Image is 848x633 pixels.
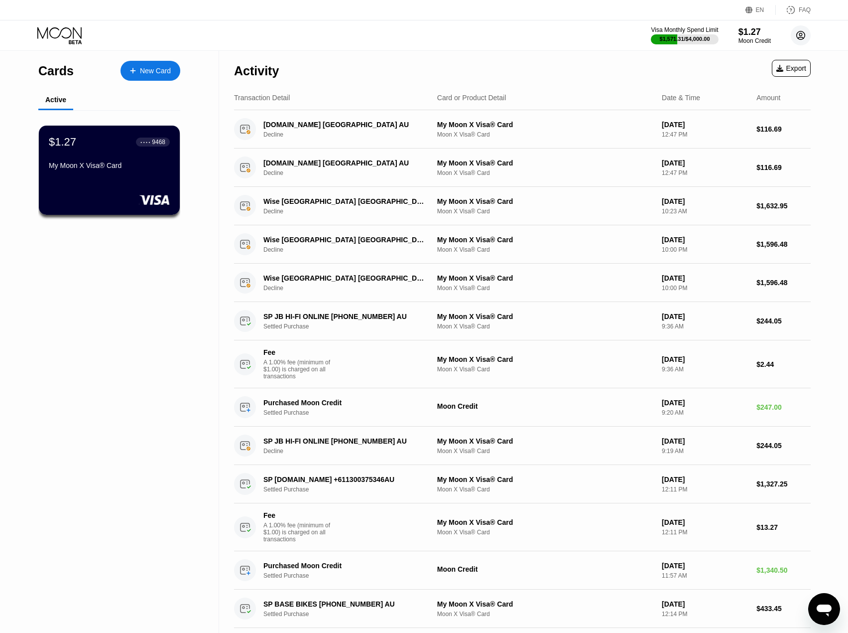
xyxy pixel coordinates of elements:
[662,323,748,330] div: 9:36 AM
[263,169,439,176] div: Decline
[662,409,748,416] div: 9:20 AM
[756,279,811,287] div: $1,596.48
[234,149,811,187] div: [DOMAIN_NAME] [GEOGRAPHIC_DATA] AUDeclineMy Moon X Visa® CardMoon X Visa® Card[DATE]12:47 PM$116.69
[772,60,811,77] div: Export
[38,64,74,78] div: Cards
[234,110,811,149] div: [DOMAIN_NAME] [GEOGRAPHIC_DATA] AUDeclineMy Moon X Visa® CardMoon X Visa® Card[DATE]12:47 PM$116.69
[263,348,333,356] div: Fee
[234,64,279,78] div: Activity
[437,323,654,330] div: Moon X Visa® Card
[662,366,748,373] div: 9:36 AM
[263,208,439,215] div: Decline
[263,600,427,608] div: SP BASE BIKES [PHONE_NUMBER] AU
[662,600,748,608] div: [DATE]
[263,562,427,570] div: Purchased Moon Credit
[756,163,811,171] div: $116.69
[662,572,748,579] div: 11:57 AM
[437,355,654,363] div: My Moon X Visa® Card
[437,529,654,536] div: Moon X Visa® Card
[437,131,654,138] div: Moon X Visa® Card
[234,590,811,628] div: SP BASE BIKES [PHONE_NUMBER] AUSettled PurchaseMy Moon X Visa® CardMoon X Visa® Card[DATE]12:14 P...
[263,197,427,205] div: Wise [GEOGRAPHIC_DATA] [GEOGRAPHIC_DATA]
[437,402,654,410] div: Moon Credit
[39,126,180,215] div: $1.27● ● ● ●9468My Moon X Visa® Card
[756,317,811,325] div: $244.05
[234,302,811,340] div: SP JB HI-FI ONLINE [PHONE_NUMBER] AUSettled PurchaseMy Moon X Visa® CardMoon X Visa® Card[DATE]9:...
[662,313,748,320] div: [DATE]
[263,448,439,455] div: Decline
[756,442,811,450] div: $244.05
[437,208,654,215] div: Moon X Visa® Card
[662,529,748,536] div: 12:11 PM
[437,600,654,608] div: My Moon X Visa® Card
[660,36,710,42] div: $1,571.31 / $4,000.00
[437,366,654,373] div: Moon X Visa® Card
[662,274,748,282] div: [DATE]
[756,6,764,13] div: EN
[263,246,439,253] div: Decline
[662,475,748,483] div: [DATE]
[662,562,748,570] div: [DATE]
[437,121,654,129] div: My Moon X Visa® Card
[49,136,76,149] div: $1.27
[437,169,654,176] div: Moon X Visa® Card
[437,518,654,526] div: My Moon X Visa® Card
[662,236,748,244] div: [DATE]
[234,187,811,225] div: Wise [GEOGRAPHIC_DATA] [GEOGRAPHIC_DATA]DeclineMy Moon X Visa® CardMoon X Visa® Card[DATE]10:23 A...
[662,399,748,407] div: [DATE]
[263,475,427,483] div: SP [DOMAIN_NAME] +611300375346AU
[140,67,171,75] div: New Card
[121,61,180,81] div: New Card
[263,285,439,292] div: Decline
[437,274,654,282] div: My Moon X Visa® Card
[234,94,290,102] div: Transaction Detail
[263,323,439,330] div: Settled Purchase
[234,225,811,264] div: Wise [GEOGRAPHIC_DATA] [GEOGRAPHIC_DATA]DeclineMy Moon X Visa® CardMoon X Visa® Card[DATE]10:00 P...
[662,486,748,493] div: 12:11 PM
[263,121,427,129] div: [DOMAIN_NAME] [GEOGRAPHIC_DATA] AU
[263,236,427,244] div: Wise [GEOGRAPHIC_DATA] [GEOGRAPHIC_DATA]
[263,159,427,167] div: [DOMAIN_NAME] [GEOGRAPHIC_DATA] AU
[263,572,439,579] div: Settled Purchase
[437,94,506,102] div: Card or Product Detail
[45,96,66,104] div: Active
[756,403,811,411] div: $247.00
[662,94,700,102] div: Date & Time
[662,121,748,129] div: [DATE]
[437,565,654,573] div: Moon Credit
[437,159,654,167] div: My Moon X Visa® Card
[662,611,748,618] div: 12:14 PM
[263,511,333,519] div: Fee
[234,388,811,427] div: Purchased Moon CreditSettled PurchaseMoon Credit[DATE]9:20 AM$247.00
[738,37,771,44] div: Moon Credit
[152,139,165,146] div: 9468
[234,465,811,503] div: SP [DOMAIN_NAME] +611300375346AUSettled PurchaseMy Moon X Visa® CardMoon X Visa® Card[DATE]12:11 ...
[437,486,654,493] div: Moon X Visa® Card
[756,480,811,488] div: $1,327.25
[662,518,748,526] div: [DATE]
[662,208,748,215] div: 10:23 AM
[437,246,654,253] div: Moon X Visa® Card
[651,26,718,33] div: Visa Monthly Spend Limit
[263,313,427,320] div: SP JB HI-FI ONLINE [PHONE_NUMBER] AU
[234,503,811,551] div: FeeA 1.00% fee (minimum of $1.00) is charged on all transactionsMy Moon X Visa® CardMoon X Visa® ...
[263,409,439,416] div: Settled Purchase
[651,26,718,44] div: Visa Monthly Spend Limit$1,571.31/$4,000.00
[263,359,338,380] div: A 1.00% fee (minimum of $1.00) is charged on all transactions
[745,5,776,15] div: EN
[437,197,654,205] div: My Moon X Visa® Card
[756,240,811,248] div: $1,596.48
[234,264,811,302] div: Wise [GEOGRAPHIC_DATA] [GEOGRAPHIC_DATA]DeclineMy Moon X Visa® CardMoon X Visa® Card[DATE]10:00 P...
[140,141,150,144] div: ● ● ● ●
[756,125,811,133] div: $116.69
[738,27,771,37] div: $1.27
[756,523,811,531] div: $13.27
[437,448,654,455] div: Moon X Visa® Card
[756,360,811,368] div: $2.44
[263,486,439,493] div: Settled Purchase
[263,437,427,445] div: SP JB HI-FI ONLINE [PHONE_NUMBER] AU
[662,448,748,455] div: 9:19 AM
[756,94,780,102] div: Amount
[738,27,771,44] div: $1.27Moon Credit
